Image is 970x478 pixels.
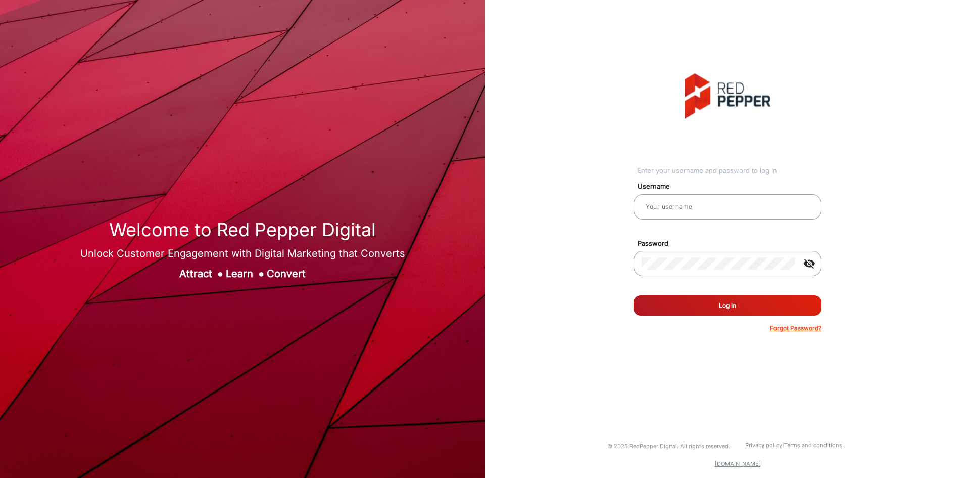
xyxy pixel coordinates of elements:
[634,295,821,316] button: Log In
[607,443,730,450] small: © 2025 RedPepper Digital. All rights reserved.
[715,460,761,467] a: [DOMAIN_NAME]
[80,266,405,281] div: Attract Learn Convert
[637,166,821,176] div: Enter your username and password to log in
[80,246,405,261] div: Unlock Customer Engagement with Digital Marketing that Converts
[797,257,821,270] mat-icon: visibility_off
[782,442,784,449] a: |
[745,442,782,449] a: Privacy policy
[770,324,821,333] p: Forgot Password?
[642,201,813,213] input: Your username
[258,268,264,280] span: ●
[630,239,833,249] mat-label: Password
[630,182,833,192] mat-label: Username
[685,73,770,119] img: vmg-logo
[80,219,405,241] h1: Welcome to Red Pepper Digital
[217,268,223,280] span: ●
[784,442,842,449] a: Terms and conditions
